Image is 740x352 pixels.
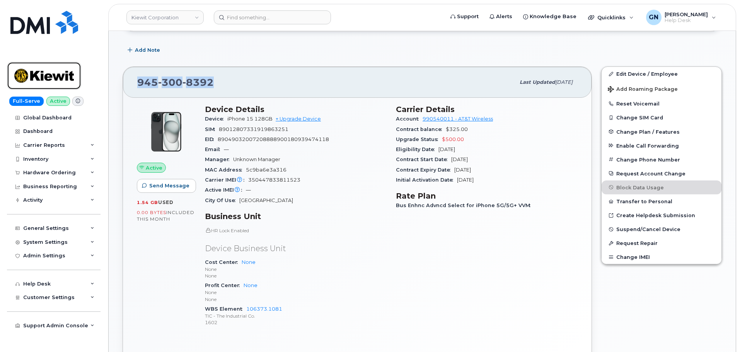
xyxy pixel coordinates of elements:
[665,11,708,17] span: [PERSON_NAME]
[396,167,454,173] span: Contract Expiry Date
[205,212,387,221] h3: Business Unit
[224,146,229,152] span: —
[239,197,293,203] span: [GEOGRAPHIC_DATA]
[451,156,468,162] span: [DATE]
[143,109,189,155] img: iPhone_15_Black.png
[205,116,227,122] span: Device
[602,97,721,111] button: Reset Voicemail
[423,116,493,122] a: 990540011 - AT&T Wireless
[205,187,246,193] span: Active IMEI
[396,191,578,201] h3: Rate Plan
[616,143,679,148] span: Enable Call Forwarding
[205,156,233,162] span: Manager
[205,259,242,265] span: Cost Center
[649,13,658,22] span: GN
[496,13,512,20] span: Alerts
[555,79,573,85] span: [DATE]
[396,146,438,152] span: Eligibility Date
[396,136,442,142] span: Upgrade Status
[246,306,282,312] a: 106373.1081
[445,9,484,24] a: Support
[205,296,387,303] p: None
[158,199,174,205] span: used
[602,194,721,208] button: Transfer to Personal
[616,226,680,232] span: Suspend/Cancel Device
[137,179,196,193] button: Send Message
[396,105,578,114] h3: Carrier Details
[602,139,721,153] button: Enable Call Forwarding
[442,136,464,142] span: $500.00
[602,236,721,250] button: Request Repair
[205,126,219,132] span: SIM
[602,250,721,264] button: Change IMEI
[137,210,166,215] span: 0.00 Bytes
[665,17,708,24] span: Help Desk
[227,116,273,122] span: iPhone 15 128GB
[205,146,224,152] span: Email
[602,153,721,167] button: Change Phone Number
[214,10,331,24] input: Find something...
[246,167,286,173] span: 5c9ba6e3a316
[205,313,387,319] p: TIC - The Industrial Co.
[530,13,576,20] span: Knowledge Base
[242,259,256,265] a: None
[438,146,455,152] span: [DATE]
[396,126,446,132] span: Contract balance
[446,126,468,132] span: $325.00
[602,222,721,236] button: Suspend/Cancel Device
[146,164,162,172] span: Active
[518,9,582,24] a: Knowledge Base
[454,167,471,173] span: [DATE]
[602,111,721,124] button: Change SIM Card
[244,282,257,288] a: None
[706,318,734,346] iframe: Messenger Launcher
[158,77,182,88] span: 300
[246,187,251,193] span: —
[205,197,239,203] span: City Of Use
[396,116,423,122] span: Account
[137,200,158,205] span: 1.54 GB
[276,116,321,122] a: + Upgrade Device
[602,81,721,97] button: Add Roaming Package
[233,156,280,162] span: Unknown Manager
[205,266,387,272] p: None
[182,77,214,88] span: 8392
[520,79,555,85] span: Last updated
[457,13,479,20] span: Support
[135,46,160,54] span: Add Note
[205,319,387,326] p: 1602
[205,289,387,296] p: None
[602,125,721,139] button: Change Plan / Features
[583,10,639,25] div: Quicklinks
[484,9,518,24] a: Alerts
[149,182,189,189] span: Send Message
[205,272,387,279] p: None
[457,177,474,183] span: [DATE]
[616,129,680,134] span: Change Plan / Features
[205,105,387,114] h3: Device Details
[123,43,167,57] button: Add Note
[205,227,387,234] p: HR Lock Enabled
[218,136,329,142] span: 89049032007208888900180939474118
[396,156,451,162] span: Contract Start Date
[602,180,721,194] button: Block Data Usage
[137,77,214,88] span: 945
[641,10,721,25] div: Geoffrey Newport
[396,202,534,208] span: Bus Enhnc Advncd Select for iPhone 5G/5G+ VVM
[248,177,300,183] span: 350447833811523
[602,167,721,180] button: Request Account Change
[597,14,626,20] span: Quicklinks
[205,136,218,142] span: EID
[126,10,204,24] a: Kiewit Corporation
[205,282,244,288] span: Profit Center
[219,126,288,132] span: 89012807331919863251
[205,167,246,173] span: MAC Address
[205,177,248,183] span: Carrier IMEI
[205,243,387,254] p: Device Business Unit
[602,208,721,222] a: Create Helpdesk Submission
[396,177,457,183] span: Initial Activation Date
[205,306,246,312] span: WBS Element
[608,86,678,94] span: Add Roaming Package
[602,67,721,81] a: Edit Device / Employee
